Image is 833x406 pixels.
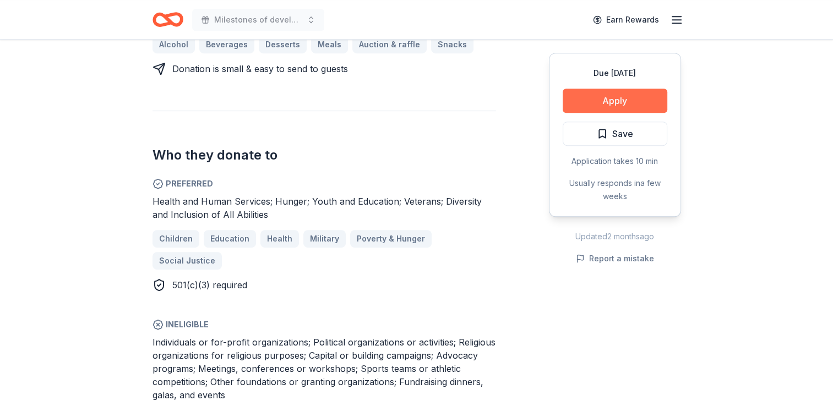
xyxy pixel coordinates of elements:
div: Updated 2 months ago [549,230,681,243]
a: Military [303,230,346,248]
a: Poverty & Hunger [350,230,432,248]
span: Individuals or for-profit organizations; Political organizations or activities; Religious organiz... [153,337,496,400]
span: Health and Human Services; Hunger; Youth and Education; Veterans; Diversity and Inclusion of All ... [153,196,482,220]
div: Usually responds in a few weeks [563,177,667,203]
a: Desserts [259,36,307,53]
span: Preferred [153,177,496,190]
span: Social Justice [159,254,215,267]
button: Save [563,122,667,146]
div: Application takes 10 min [563,155,667,168]
span: Military [310,232,339,245]
div: Donation is small & easy to send to guests [172,62,348,75]
span: Poverty & Hunger [357,232,425,245]
a: Meals [311,36,348,53]
div: Due [DATE] [563,67,667,80]
span: Save [612,127,633,141]
button: Milestones of development celebrates 40 years [192,9,324,31]
a: Home [153,7,183,32]
a: Social Justice [153,252,222,270]
a: Beverages [199,36,254,53]
a: Earn Rewards [586,10,666,30]
a: Alcohol [153,36,195,53]
span: Children [159,232,193,245]
span: Ineligible [153,318,496,331]
button: Apply [563,89,667,113]
a: Auction & raffle [352,36,427,53]
a: Snacks [431,36,473,53]
span: Milestones of development celebrates 40 years [214,13,302,26]
span: 501(c)(3) required [172,279,247,290]
a: Health [260,230,299,248]
h2: Who they donate to [153,146,496,164]
span: Education [210,232,249,245]
button: Report a mistake [576,252,654,265]
span: Health [267,232,292,245]
a: Children [153,230,199,248]
a: Education [204,230,256,248]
